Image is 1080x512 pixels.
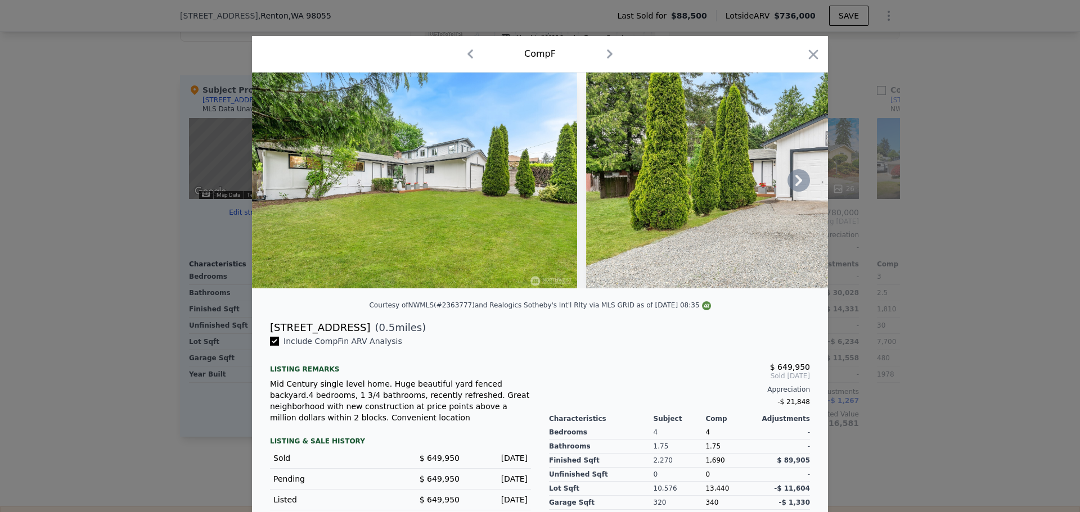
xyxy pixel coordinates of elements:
div: - [758,468,810,482]
div: [DATE] [469,452,528,464]
div: Comp [705,414,758,423]
div: [DATE] [469,473,528,484]
div: Pending [273,473,391,484]
div: Finished Sqft [549,454,654,468]
div: 0 [654,468,706,482]
span: -$ 11,604 [774,484,810,492]
img: NWMLS Logo [702,301,711,310]
span: Include Comp F in ARV Analysis [279,337,407,346]
div: Adjustments [758,414,810,423]
div: Garage Sqft [549,496,654,510]
span: $ 649,950 [420,454,460,463]
div: Unfinished Sqft [549,468,654,482]
div: - [758,439,810,454]
span: Sold [DATE] [549,371,810,380]
div: [STREET_ADDRESS] [270,320,370,336]
span: 13,440 [705,484,729,492]
div: Bedrooms [549,425,654,439]
div: Sold [273,452,391,464]
div: - [758,425,810,439]
div: Listing remarks [270,356,531,374]
div: Appreciation [549,385,810,394]
div: Characteristics [549,414,654,423]
div: Courtesy of NWMLS (#2363777) and Realogics Sotheby's Int'l Rlty via MLS GRID as of [DATE] 08:35 [369,301,710,309]
div: 1.75 [705,439,758,454]
img: Property Img [586,73,911,288]
span: 0.5 [379,321,395,333]
span: 0 [705,470,710,478]
div: 10,576 [654,482,706,496]
span: -$ 21,848 [777,398,810,406]
img: Property Img [252,73,577,288]
span: $ 649,950 [420,474,460,483]
div: Comp F [524,47,556,61]
div: 320 [654,496,706,510]
div: Mid Century single level home. Huge beautiful yard fenced backyard.4 bedrooms, 1 3/4 bathrooms, r... [270,378,531,423]
div: 1.75 [654,439,706,454]
span: $ 649,950 [420,495,460,504]
span: 1,690 [705,456,724,464]
span: 340 [705,499,718,506]
div: LISTING & SALE HISTORY [270,437,531,448]
div: 2,270 [654,454,706,468]
div: Subject [654,414,706,423]
div: Lot Sqft [549,482,654,496]
span: $ 649,950 [770,363,810,371]
span: $ 89,905 [777,456,810,464]
span: ( miles) [370,320,426,336]
span: -$ 1,330 [779,499,810,506]
div: Bathrooms [549,439,654,454]
div: [DATE] [469,494,528,505]
div: 4 [654,425,706,439]
div: Listed [273,494,391,505]
span: 4 [705,428,710,436]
